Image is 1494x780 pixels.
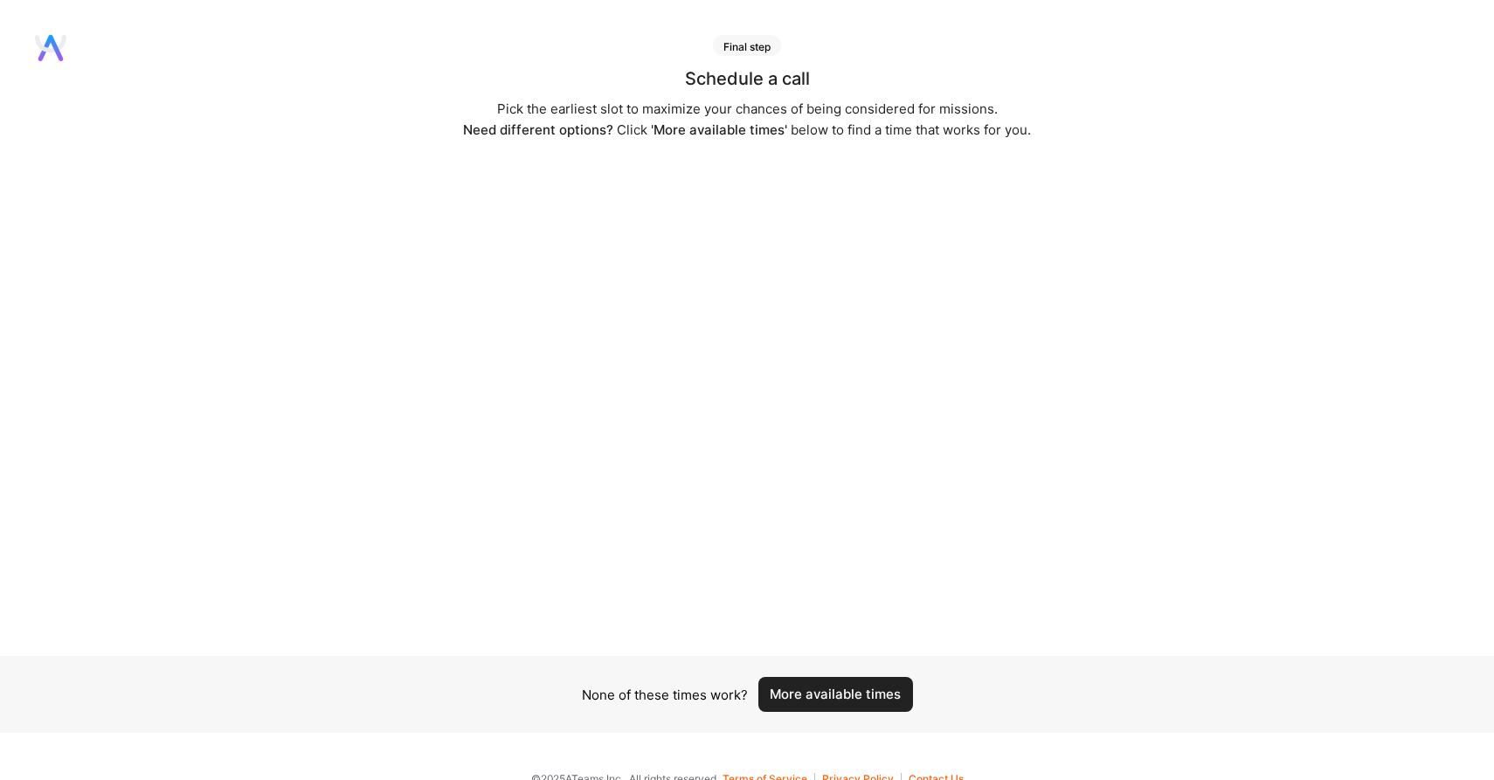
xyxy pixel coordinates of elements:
[463,99,1031,141] div: Pick the earliest slot to maximize your chances of being considered for missions. Click below to ...
[713,35,781,56] div: Final step
[463,121,613,138] span: Need different options?
[582,686,748,704] div: None of these times work?
[651,121,787,138] span: 'More available times'
[685,70,810,88] div: Schedule a call
[758,677,913,712] button: More available times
